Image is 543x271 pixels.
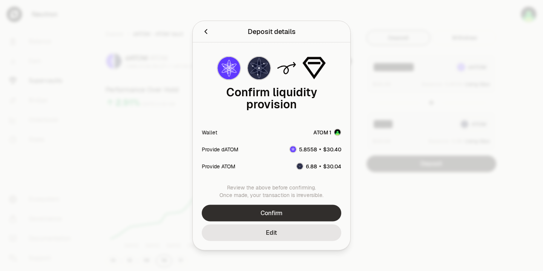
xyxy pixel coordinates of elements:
div: Deposit details [248,26,296,37]
div: Confirm liquidity provision [202,86,341,111]
div: ATOM 1 [313,129,331,136]
div: Review the above before confirming. Once made, your transaction is irreversible. [202,184,341,199]
img: Account Image [334,129,341,135]
img: ATOM Logo [248,57,270,80]
img: ATOM Logo [297,163,303,169]
img: dATOM Logo [290,146,296,152]
button: ATOM 1Account Image [313,129,341,136]
img: dATOM Logo [218,57,240,80]
div: Wallet [202,129,217,136]
div: Provide dATOM [202,145,238,153]
button: Confirm [202,205,341,222]
button: Edit [202,225,341,241]
button: Back [202,26,210,37]
div: Provide ATOM [202,162,235,170]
